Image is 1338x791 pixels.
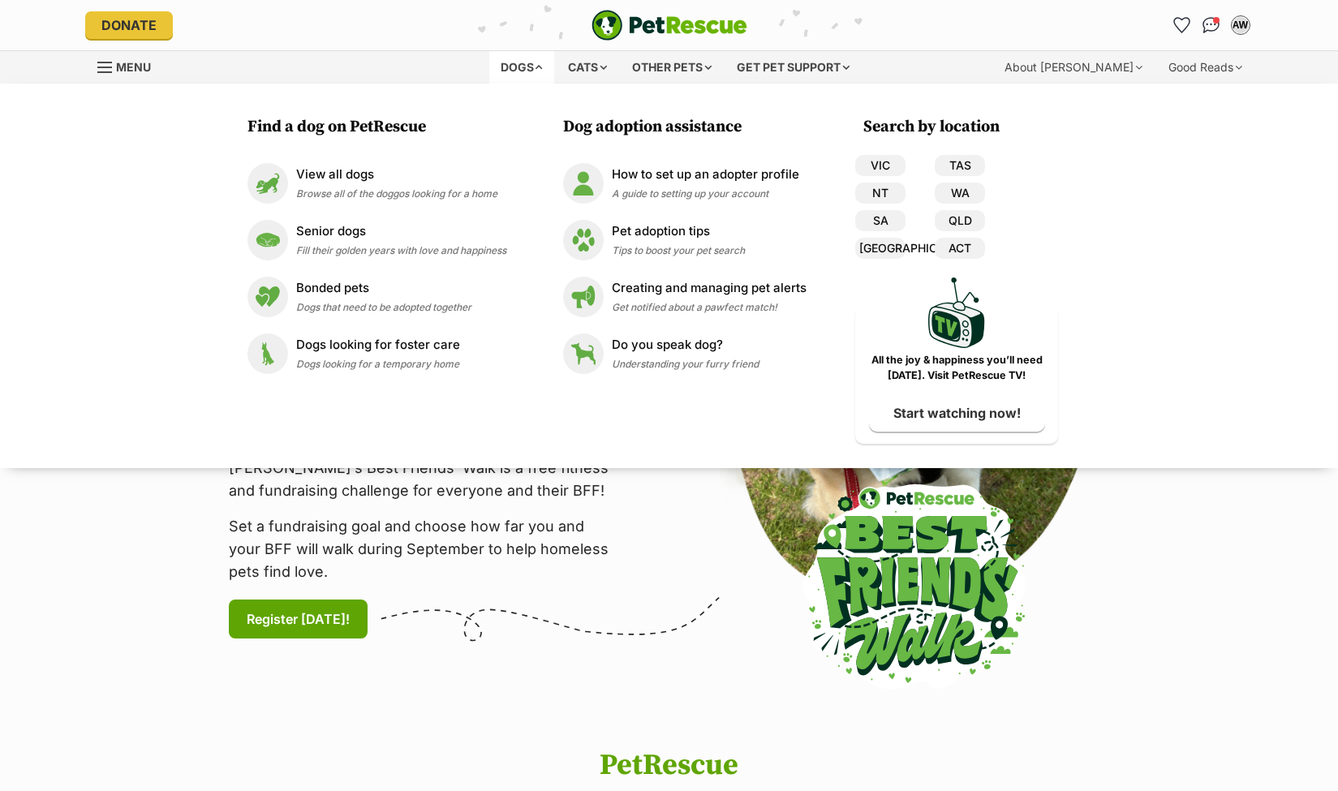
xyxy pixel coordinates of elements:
a: Register [DATE]! [229,600,368,638]
p: Pet adoption tips [612,222,745,241]
span: A guide to setting up your account [612,187,768,200]
img: Bonded pets [247,277,288,317]
a: NT [855,183,906,204]
a: WA [935,183,985,204]
div: Cats [557,51,618,84]
a: Donate [85,11,173,39]
span: Menu [116,60,151,74]
p: [PERSON_NAME]’s Best Friends' Walk is a free fitness and fundraising challenge for everyone and t... [229,457,618,502]
p: Set a fundraising goal and choose how far you and your BFF will walk during September to help hom... [229,515,618,583]
div: AW [1233,17,1249,33]
img: Senior dogs [247,220,288,260]
img: Pet adoption tips [563,220,604,260]
div: Dogs [489,51,554,84]
span: Dogs that need to be adopted together [296,301,471,313]
button: My account [1228,12,1254,38]
p: All the joy & happiness you’ll need [DATE]. Visit PetRescue TV! [867,353,1046,384]
a: PetRescue [592,10,747,41]
p: How to set up an adopter profile [612,166,799,184]
span: Tips to boost your pet search [612,244,745,256]
a: Pet adoption tips Pet adoption tips Tips to boost your pet search [563,220,807,260]
span: Browse all of the doggos looking for a home [296,187,497,200]
a: Favourites [1169,12,1195,38]
a: Bonded pets Bonded pets Dogs that need to be adopted together [247,277,506,317]
div: Get pet support [725,51,861,84]
img: chat-41dd97257d64d25036548639549fe6c8038ab92f7586957e7f3b1b290dea8141.svg [1202,17,1220,33]
a: Do you speak dog? Do you speak dog? Understanding your furry friend [563,333,807,374]
h1: PetRescue [419,750,919,782]
p: Dogs looking for foster care [296,336,460,355]
a: Creating and managing pet alerts Creating and managing pet alerts Get notified about a pawfect ma... [563,277,807,317]
a: Senior dogs Senior dogs Fill their golden years with love and happiness [247,220,506,260]
ul: Account quick links [1169,12,1254,38]
h3: Dog adoption assistance [563,116,815,139]
img: logo-e224e6f780fb5917bec1dbf3a21bbac754714ae5b6737aabdf751b685950b380.svg [592,10,747,41]
img: PetRescue TV logo [928,277,985,348]
div: Good Reads [1157,51,1254,84]
p: Senior dogs [296,222,506,241]
a: SA [855,210,906,231]
img: Do you speak dog? [563,333,604,374]
a: QLD [935,210,985,231]
div: Other pets [621,51,723,84]
p: View all dogs [296,166,497,184]
p: Bonded pets [296,279,471,298]
a: ACT [935,238,985,259]
img: How to set up an adopter profile [563,163,604,204]
p: Creating and managing pet alerts [612,279,807,298]
h3: Find a dog on PetRescue [247,116,514,139]
a: Dogs looking for foster care Dogs looking for foster care Dogs looking for a temporary home [247,333,506,374]
a: Start watching now! [869,394,1045,432]
div: About [PERSON_NAME] [993,51,1154,84]
span: Understanding your furry friend [612,358,759,370]
span: Get notified about a pawfect match! [612,301,777,313]
a: VIC [855,155,906,176]
img: View all dogs [247,163,288,204]
span: Register [DATE]! [247,609,350,629]
span: Dogs looking for a temporary home [296,358,459,370]
img: Dogs looking for foster care [247,333,288,374]
span: Fill their golden years with love and happiness [296,244,506,256]
a: TAS [935,155,985,176]
p: Do you speak dog? [612,336,759,355]
a: Conversations [1198,12,1224,38]
a: [GEOGRAPHIC_DATA] [855,238,906,259]
img: Creating and managing pet alerts [563,277,604,317]
a: Menu [97,51,162,80]
a: View all dogs View all dogs Browse all of the doggos looking for a home [247,163,506,204]
a: How to set up an adopter profile How to set up an adopter profile A guide to setting up your account [563,163,807,204]
h3: Search by location [863,116,1058,139]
